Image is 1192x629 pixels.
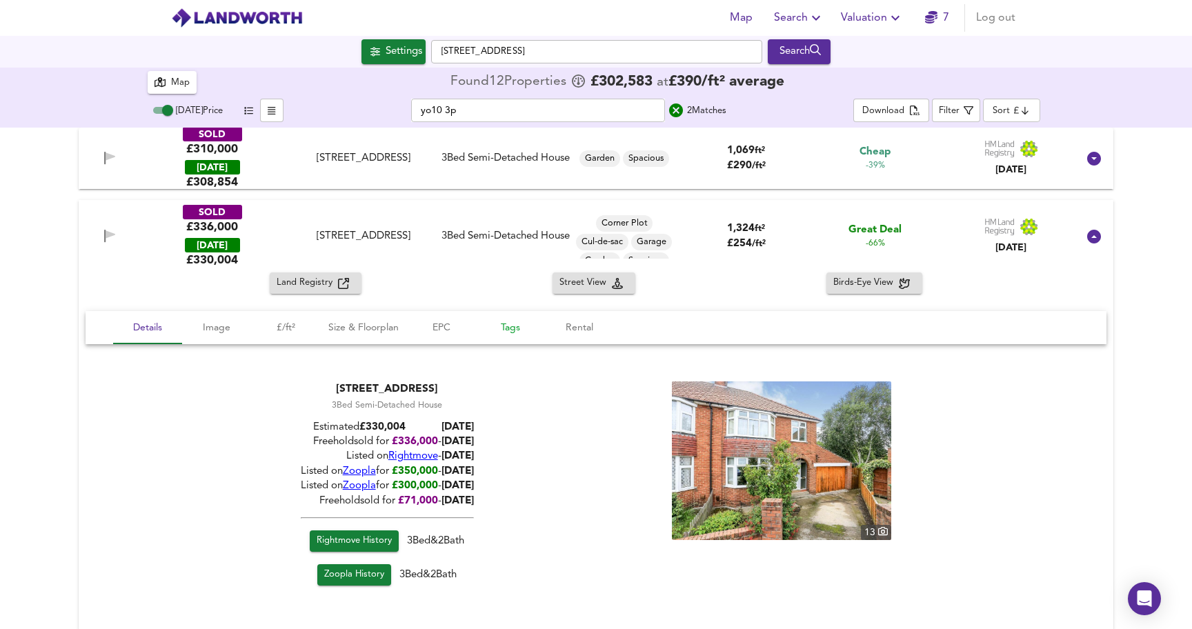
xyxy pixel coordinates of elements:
[771,43,827,61] div: Search
[310,530,399,552] a: Rightmove History
[623,150,669,167] div: Spacious
[301,564,474,591] div: 3 Bed & 2 Bath
[848,223,902,237] span: Great Deal
[826,272,922,294] button: Birds-Eye View
[768,39,831,64] div: Run Your Search
[727,146,755,156] span: 1,069
[186,252,238,268] span: £ 330,004
[672,381,891,540] a: property thumbnail 13
[301,449,474,463] div: Listed on -
[727,239,766,249] span: £ 254
[431,40,762,63] input: Enter a location...
[301,381,474,397] div: [STREET_ADDRESS]
[183,205,242,219] div: SOLD
[623,152,669,165] span: Spacious
[559,275,612,291] span: Street View
[359,422,406,432] span: £ 330,004
[343,481,376,491] a: Zoopla
[774,8,824,28] span: Search
[190,319,243,337] span: Image
[411,99,665,122] input: Text Filter...
[576,234,628,250] div: Cul-de-sac
[343,466,376,477] a: Zoopla
[976,8,1015,28] span: Log out
[579,152,620,165] span: Garden
[386,43,422,61] div: Settings
[79,200,1113,272] div: SOLD£336,000 [DATE]£330,004[STREET_ADDRESS]3Bed Semi-Detached HouseCorner PlotCul-de-sacGarageGar...
[657,76,668,89] span: at
[441,481,474,491] span: [DATE]
[971,4,1021,32] button: Log out
[441,151,570,166] div: 3 Bed Semi-Detached House
[288,229,439,243] div: 28 Moatfield, YO10 3PT
[553,319,606,337] span: Rental
[186,174,238,190] span: £ 308,854
[301,420,474,435] div: Estimated
[259,319,312,337] span: £/ft²
[450,75,570,89] div: Found 12 Propert ies
[185,238,240,252] div: [DATE]
[293,229,434,243] div: [STREET_ADDRESS]
[392,437,438,447] span: £ 336,000
[841,8,904,28] span: Valuation
[441,451,474,461] span: [DATE]
[277,275,338,291] span: Land Registry
[755,224,765,233] span: ft²
[441,229,570,243] div: 3 Bed Semi-Detached House
[441,422,474,432] b: [DATE]
[301,435,474,449] div: Freehold sold for -
[388,451,438,461] a: Rightmove
[415,319,468,337] span: EPC
[185,160,240,174] div: [DATE]
[398,496,438,506] span: £ 71,000
[984,218,1038,236] img: Land Registry
[623,252,669,269] div: Spacious
[361,39,426,64] button: Settings
[301,399,474,412] div: 3 Bed Semi-Detached House
[324,567,384,583] span: Zoopla History
[596,215,653,232] div: Corner Plot
[853,99,928,122] div: split button
[183,127,242,141] div: SOLD
[176,106,223,115] span: [DATE] Price
[579,150,620,167] div: Garden
[317,564,391,586] a: Zoopla History
[915,4,959,32] button: 7
[984,241,1038,254] div: [DATE]
[727,223,755,234] span: 1,324
[623,254,669,267] span: Spacious
[596,217,653,230] span: Corner Plot
[392,481,438,491] span: £300,000
[862,103,904,119] div: Download
[860,145,891,159] span: Cheap
[590,75,653,89] span: £ 302,583
[186,219,238,234] div: £336,000
[361,39,426,64] div: Click to configure Search Settings
[301,494,474,508] div: Freehold sold for -
[1128,582,1161,615] div: Open Intercom Messenger
[121,319,174,337] span: Details
[579,254,620,267] span: Garden
[768,39,831,64] button: Search
[441,466,474,477] span: [DATE]
[171,75,190,91] div: Map
[939,103,960,119] div: Filter
[631,234,672,250] div: Garage
[727,161,766,171] span: £ 290
[293,151,434,166] div: [STREET_ADDRESS]
[79,128,1113,189] div: SOLD£310,000 [DATE]£308,854[STREET_ADDRESS]3Bed Semi-Detached HouseGardenSpacious1,069ft²£290/ft²...
[719,4,763,32] button: Map
[484,319,537,337] span: Tags
[186,141,238,157] div: £310,000
[579,252,620,269] div: Garden
[724,8,757,28] span: Map
[148,71,197,94] button: Map
[668,74,784,89] span: £ 390 / ft² average
[576,236,628,248] span: Cul-de-sac
[755,146,765,155] span: ft²
[171,8,303,28] img: logo
[672,381,891,540] img: property thumbnail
